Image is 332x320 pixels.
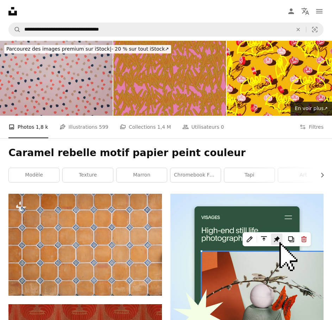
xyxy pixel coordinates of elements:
[290,102,332,116] a: En voir plus↗
[224,168,275,182] a: tapi
[284,4,298,18] a: Connexion / S’inscrire
[8,7,17,15] a: Accueil — Unsplash
[9,23,21,36] button: Rechercher sur Unsplash
[117,168,167,182] a: Marron
[295,105,328,111] span: En voir plus ↗
[120,116,171,138] a: Collections 1,4 M
[300,116,324,138] button: Filtres
[221,123,224,131] span: 0
[6,46,169,52] span: - 20 % sur tout iStock ↗
[99,123,108,131] span: 599
[8,147,324,159] h1: Caramel rebelle motif papier peint couleur
[182,116,224,138] a: Utilisateurs 0
[6,46,112,52] span: Parcourez des images premium sur iStock |
[306,23,323,36] button: Recherche de visuels
[290,23,306,36] button: Effacer
[63,168,113,182] a: texture
[59,116,108,138] a: Illustrations 599
[8,23,324,37] form: Rechercher des visuels sur tout le site
[278,168,328,182] a: art
[8,194,162,296] img: Carreaux de terre cuite avec des accents floraux bleus
[157,123,171,131] span: 1,4 M
[312,4,326,18] button: Menu
[170,168,221,182] a: Chromebook fond d’écran
[113,41,226,116] img: Une belle portion de frites pour accompagner un bon vieux repas de pub australien. Illustration v...
[8,242,162,248] a: Carreaux de terre cuite avec des accents floraux bleus
[316,168,324,182] button: faire défiler la liste vers la droite
[9,168,59,182] a: modèle
[298,4,312,18] button: Langue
